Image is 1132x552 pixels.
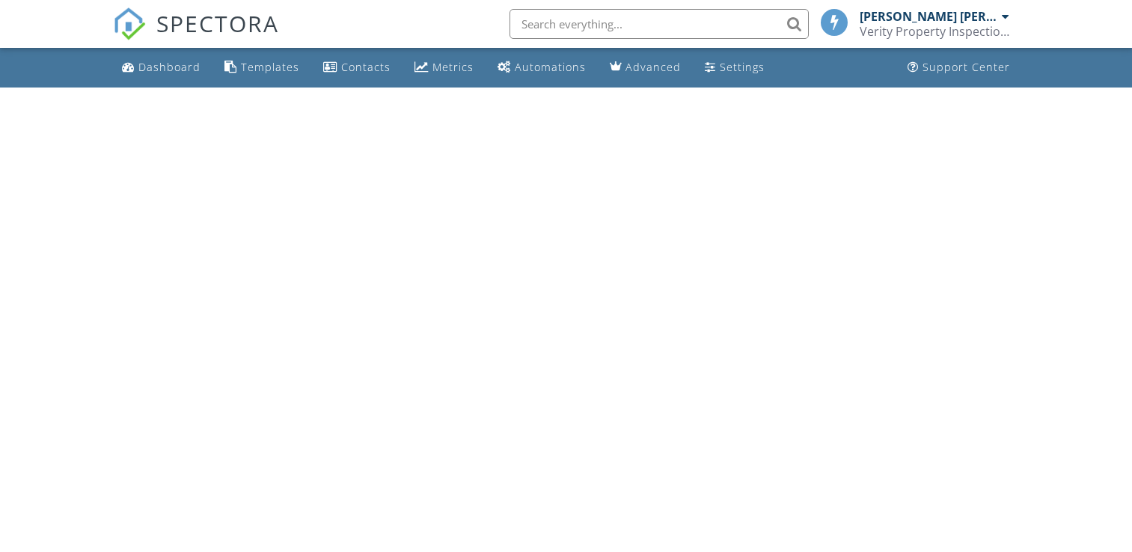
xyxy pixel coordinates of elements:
[218,54,305,82] a: Templates
[341,60,391,74] div: Contacts
[156,7,279,39] span: SPECTORA
[241,60,299,74] div: Templates
[138,60,201,74] div: Dashboard
[860,24,1009,39] div: Verity Property Inspections
[510,9,809,39] input: Search everything...
[432,60,474,74] div: Metrics
[860,9,998,24] div: [PERSON_NAME] [PERSON_NAME]
[113,7,146,40] img: The Best Home Inspection Software - Spectora
[625,60,681,74] div: Advanced
[409,54,480,82] a: Metrics
[515,60,586,74] div: Automations
[492,54,592,82] a: Automations (Basic)
[317,54,397,82] a: Contacts
[604,54,687,82] a: Advanced
[902,54,1016,82] a: Support Center
[720,60,765,74] div: Settings
[699,54,771,82] a: Settings
[116,54,206,82] a: Dashboard
[113,20,279,52] a: SPECTORA
[923,60,1010,74] div: Support Center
